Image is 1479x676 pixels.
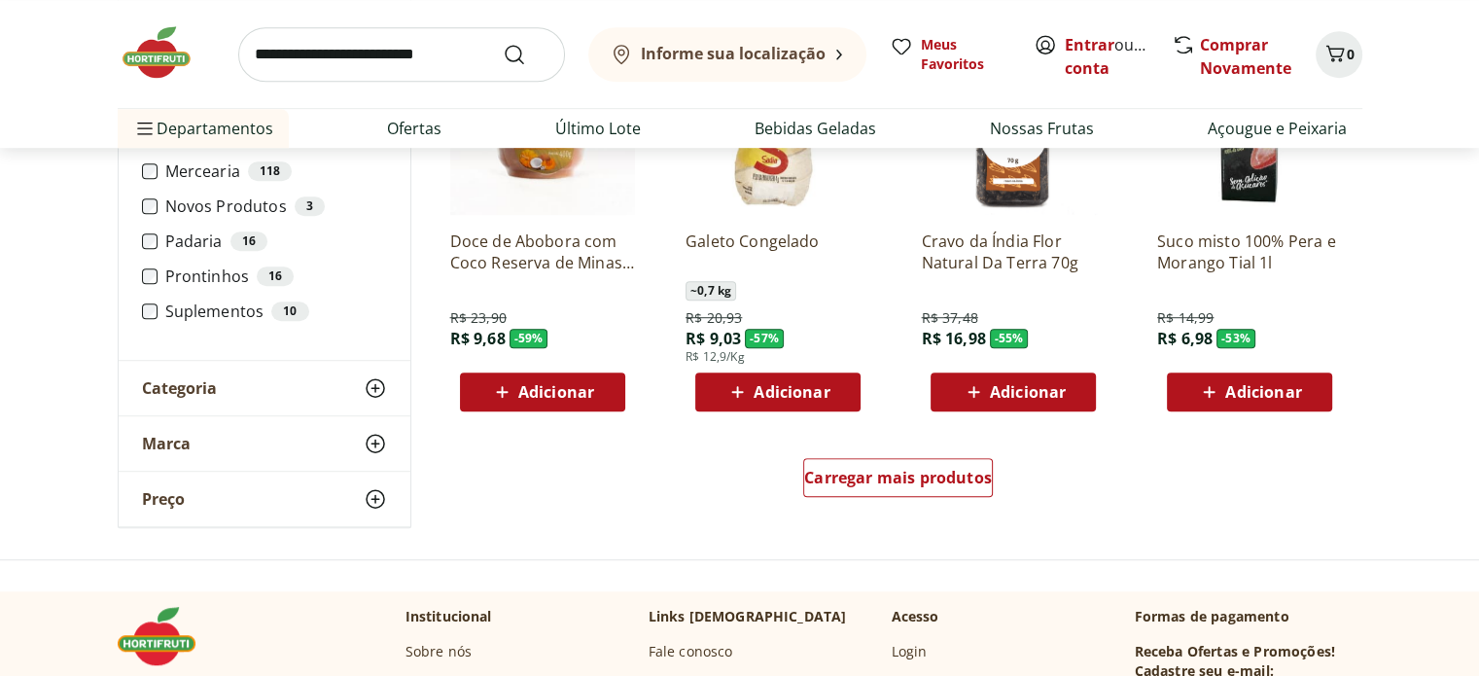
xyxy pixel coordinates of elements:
span: 0 [1347,45,1355,63]
a: Bebidas Geladas [755,117,876,140]
span: R$ 9,03 [686,328,741,349]
span: ~ 0,7 kg [686,281,736,301]
span: R$ 16,98 [921,328,985,349]
img: Hortifruti [118,23,215,82]
button: Adicionar [931,373,1096,411]
div: 3 [295,196,325,216]
p: Acesso [892,607,939,626]
a: Fale conosco [649,642,733,661]
button: Carrinho [1316,31,1362,78]
span: R$ 37,48 [921,308,977,328]
a: Cravo da Índia Flor Natural Da Terra 70g [921,231,1106,273]
a: Sobre nós [405,642,472,661]
a: Galeto Congelado [686,231,870,273]
a: Nossas Frutas [990,117,1094,140]
span: Departamentos [133,105,273,152]
div: 16 [230,231,267,251]
a: Ofertas [387,117,441,140]
a: Suco misto 100% Pera e Morango Tial 1l [1157,231,1342,273]
a: Criar conta [1065,34,1172,79]
span: Adicionar [754,384,829,400]
span: Adicionar [1225,384,1301,400]
label: Novos Produtos [165,196,387,216]
span: R$ 14,99 [1157,308,1214,328]
input: search [238,27,565,82]
a: Carregar mais produtos [803,458,993,505]
h3: Receba Ofertas e Promoções! [1135,642,1335,661]
button: Adicionar [460,373,625,411]
a: Entrar [1065,34,1114,55]
span: ou [1065,33,1151,80]
p: Formas de pagamento [1135,607,1362,626]
button: Adicionar [1167,373,1332,411]
span: R$ 6,98 [1157,328,1213,349]
span: Adicionar [990,384,1066,400]
p: Links [DEMOGRAPHIC_DATA] [649,607,847,626]
button: Adicionar [695,373,861,411]
span: - 53 % [1216,329,1255,348]
span: R$ 12,9/Kg [686,349,745,365]
a: Doce de Abobora com Coco Reserva de Minas 400g [450,231,635,273]
span: - 55 % [990,329,1029,348]
label: Padaria [165,231,387,251]
a: Açougue e Peixaria [1208,117,1347,140]
span: Categoria [142,378,217,398]
span: Carregar mais produtos [804,470,992,485]
a: Comprar Novamente [1200,34,1291,79]
button: Preço [119,472,410,526]
div: 118 [248,161,292,181]
span: Meus Favoritos [921,35,1010,74]
span: Preço [142,489,185,509]
p: Institucional [405,607,492,626]
label: Mercearia [165,161,387,181]
div: 10 [271,302,308,321]
img: Hortifruti [118,607,215,665]
span: R$ 20,93 [686,308,742,328]
button: Informe sua localização [588,27,866,82]
button: Marca [119,416,410,471]
a: Meus Favoritos [890,35,1010,74]
span: Marca [142,434,191,453]
label: Suplementos [165,302,387,321]
span: R$ 23,90 [450,308,507,328]
button: Categoria [119,361,410,415]
button: Menu [133,105,157,152]
span: R$ 9,68 [450,328,506,349]
span: - 57 % [745,329,784,348]
span: - 59 % [510,329,548,348]
a: Login [892,642,928,661]
button: Submit Search [503,43,549,66]
span: Adicionar [518,384,594,400]
b: Informe sua localização [641,43,826,64]
label: Prontinhos [165,267,387,286]
a: Último Lote [555,117,641,140]
div: 16 [257,267,294,286]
